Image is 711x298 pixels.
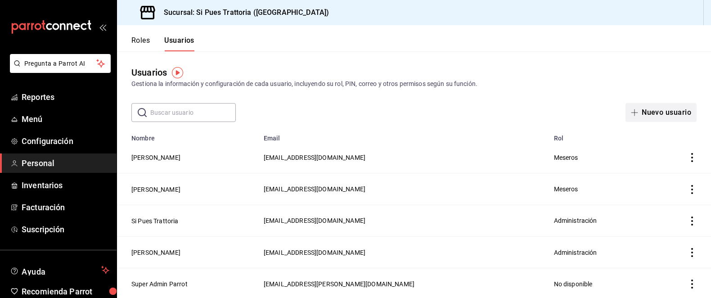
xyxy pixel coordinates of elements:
div: navigation tabs [131,36,194,51]
span: [EMAIL_ADDRESS][DOMAIN_NAME] [264,217,365,224]
span: [EMAIL_ADDRESS][DOMAIN_NAME] [264,185,365,193]
button: actions [688,248,697,257]
button: Super Admin Parrot [131,280,188,289]
span: [EMAIL_ADDRESS][DOMAIN_NAME] [264,154,365,161]
img: Tooltip marker [172,67,183,78]
button: Pregunta a Parrot AI [10,54,111,73]
button: actions [688,185,697,194]
span: [EMAIL_ADDRESS][PERSON_NAME][DOMAIN_NAME] [264,280,414,288]
span: Meseros [554,154,578,161]
button: [PERSON_NAME] [131,248,180,257]
button: [PERSON_NAME] [131,153,180,162]
th: Rol [549,129,652,142]
button: Roles [131,36,150,51]
h3: Sucursal: Si Pues Trattoria ([GEOGRAPHIC_DATA]) [157,7,329,18]
button: open_drawer_menu [99,23,106,31]
span: Administración [554,249,597,256]
span: Ayuda [22,265,98,275]
button: actions [688,280,697,289]
span: Recomienda Parrot [22,285,109,298]
span: Menú [22,113,109,125]
button: actions [688,153,697,162]
input: Buscar usuario [150,104,236,122]
button: Nuevo usuario [625,103,697,122]
span: Pregunta a Parrot AI [24,59,97,68]
div: Usuarios [131,66,167,79]
span: Meseros [554,185,578,193]
th: Email [258,129,549,142]
span: Personal [22,157,109,169]
button: [PERSON_NAME] [131,185,180,194]
span: Reportes [22,91,109,103]
div: Gestiona la información y configuración de cada usuario, incluyendo su rol, PIN, correo y otros p... [131,79,697,89]
th: Nombre [117,129,258,142]
span: Configuración [22,135,109,147]
span: Facturación [22,201,109,213]
a: Pregunta a Parrot AI [6,65,111,75]
span: Inventarios [22,179,109,191]
span: [EMAIL_ADDRESS][DOMAIN_NAME] [264,249,365,256]
button: Usuarios [164,36,194,51]
span: Administración [554,217,597,224]
button: Si Pues Trattoria [131,217,179,226]
span: Suscripción [22,223,109,235]
button: actions [688,217,697,226]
